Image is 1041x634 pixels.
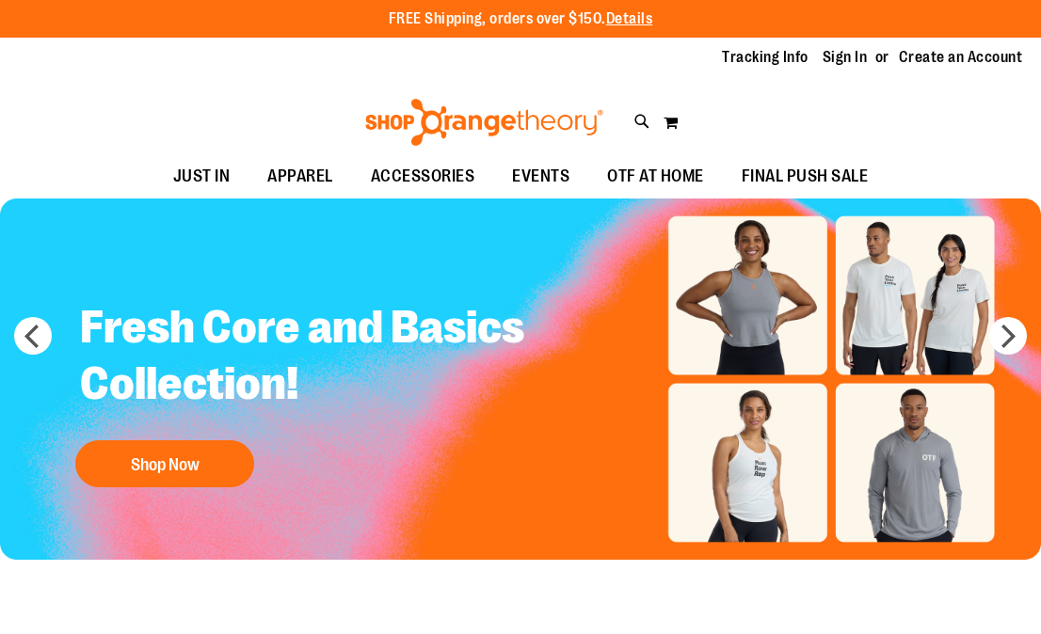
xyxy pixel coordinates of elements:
[389,8,653,30] p: FREE Shipping, orders over $150.
[66,285,568,431] h2: Fresh Core and Basics Collection!
[66,285,568,497] a: Fresh Core and Basics Collection! Shop Now
[248,155,352,198] a: APPAREL
[267,155,333,198] span: APPAREL
[722,47,809,68] a: Tracking Info
[75,440,254,487] button: Shop Now
[362,99,606,146] img: Shop Orangetheory
[899,47,1023,68] a: Create an Account
[989,317,1027,355] button: next
[173,155,231,198] span: JUST IN
[823,47,868,68] a: Sign In
[723,155,888,198] a: FINAL PUSH SALE
[352,155,494,198] a: ACCESSORIES
[742,155,869,198] span: FINAL PUSH SALE
[493,155,588,198] a: EVENTS
[371,155,475,198] span: ACCESSORIES
[607,155,704,198] span: OTF AT HOME
[14,317,52,355] button: prev
[512,155,569,198] span: EVENTS
[606,10,653,27] a: Details
[588,155,723,198] a: OTF AT HOME
[154,155,249,198] a: JUST IN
